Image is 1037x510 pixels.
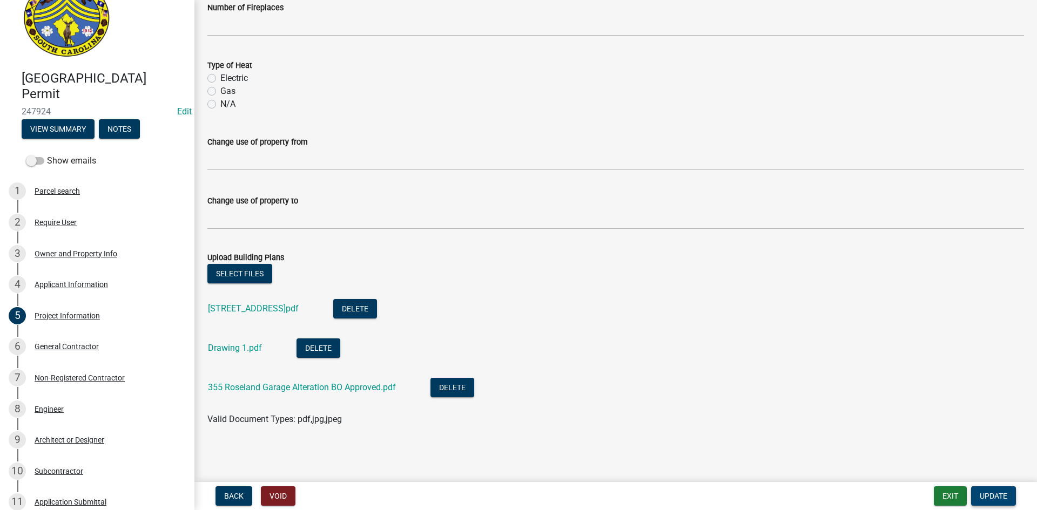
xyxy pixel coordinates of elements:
div: Architect or Designer [35,436,104,444]
wm-modal-confirm: Delete Document [333,304,377,315]
div: 4 [9,276,26,293]
a: [STREET_ADDRESS]pdf [208,303,299,314]
wm-modal-confirm: Summary [22,125,95,134]
div: Project Information [35,312,100,319]
label: Change use of property from [207,139,308,146]
wm-modal-confirm: Delete Document [297,344,340,354]
div: Application Submittal [35,498,106,506]
div: 10 [9,463,26,480]
span: Back [224,492,244,500]
label: Electric [220,72,248,85]
span: Update [980,492,1007,500]
div: Owner and Property Info [35,250,117,257]
label: Change use of property to [207,198,298,205]
wm-modal-confirm: Edit Application Number [177,106,192,117]
wm-modal-confirm: Notes [99,125,140,134]
label: Type of Heat [207,62,252,70]
div: 7 [9,369,26,386]
label: Show emails [26,154,96,167]
button: Delete [333,299,377,318]
div: 3 [9,245,26,262]
div: Parcel search [35,187,80,195]
button: Back [216,486,252,506]
label: N/A [220,98,235,111]
div: Require User [35,219,77,226]
label: Gas [220,85,235,98]
div: 9 [9,431,26,448]
div: 1 [9,182,26,200]
wm-modal-confirm: Delete Document [430,383,474,393]
div: Applicant Information [35,281,108,288]
button: Exit [934,486,967,506]
span: Valid Document Types: pdf,jpg,jpeg [207,414,342,424]
label: Number of Fireplaces [207,4,284,12]
div: General Contractor [35,343,99,350]
div: 5 [9,307,26,324]
div: 8 [9,400,26,418]
div: 6 [9,338,26,355]
h4: [GEOGRAPHIC_DATA] Permit [22,71,186,102]
label: Upload Building Plans [207,254,284,262]
button: Select files [207,264,272,283]
button: Notes [99,119,140,139]
div: Engineer [35,405,64,413]
div: 2 [9,214,26,231]
button: View Summary [22,119,95,139]
a: Edit [177,106,192,117]
div: Subcontractor [35,467,83,475]
button: Delete [297,338,340,358]
span: 247924 [22,106,173,117]
a: 355 Roseland Garage Alteration BO Approved.pdf [208,382,396,392]
button: Delete [430,378,474,397]
button: Void [261,486,295,506]
button: Update [971,486,1016,506]
a: Drawing 1.pdf [208,343,262,353]
div: Non-Registered Contractor [35,374,125,382]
